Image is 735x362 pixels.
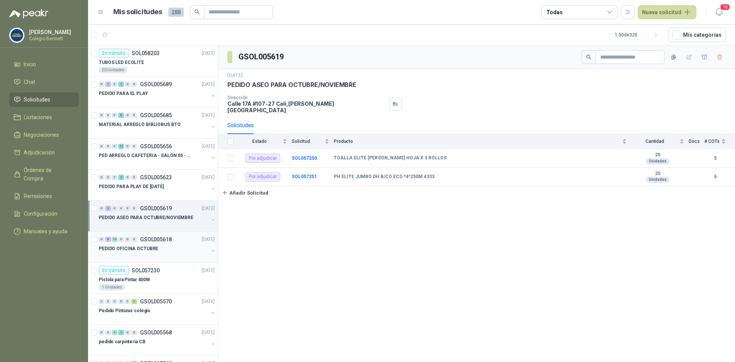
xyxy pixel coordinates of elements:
div: En tránsito [99,49,129,58]
div: 0 [131,237,137,242]
span: Solicitudes [24,95,50,104]
p: Colegio Bennett [29,36,77,41]
div: 3 [131,299,137,304]
div: 0 [125,175,131,180]
div: 0 [105,330,111,335]
p: MATERIAL ARREGLO BIBLIOBUS BTO [99,121,180,128]
div: 0 [131,113,137,118]
div: 20 Unidades [99,67,127,73]
div: 1 - 50 de 320 [615,29,662,41]
span: Producto [334,139,621,144]
div: 2 [118,175,124,180]
div: 6 [118,113,124,118]
span: Solicitud [292,139,323,144]
p: PED ARREGLO CAFETERIA - SALÓN 05 - MATERIAL CARP. [99,152,194,159]
div: 0 [99,175,105,180]
span: Órdenes de Compra [24,166,72,183]
div: 6 [105,237,111,242]
p: GSOL005619 [140,206,172,211]
th: Producto [334,134,631,149]
p: [DATE] [202,267,215,274]
p: [DATE] [202,50,215,57]
div: 1 [118,82,124,87]
p: PEDIDO PARA PLAY DE [DATE] [99,183,164,190]
span: 288 [168,8,184,17]
div: 0 [112,113,118,118]
div: 0 [112,206,118,211]
p: [DATE] [202,236,215,243]
div: En tránsito [99,266,129,275]
a: Añadir Solicitud [218,186,735,199]
div: 0 [118,206,124,211]
div: 0 [99,82,105,87]
span: search [194,9,200,15]
div: 0 [99,237,105,242]
p: PEDIDO ASEO PARA OCTUBRE/NOVIEMBRE [99,214,193,221]
p: TUBOS LED ECOLITE [99,59,144,66]
b: 25 [631,171,684,177]
p: GSOL005685 [140,113,172,118]
div: 0 [131,82,137,87]
h1: Mis solicitudes [113,7,162,18]
span: Adjudicación [24,148,55,157]
p: [PERSON_NAME] [29,29,77,35]
div: 0 [118,237,124,242]
button: Mís categorías [668,28,726,42]
span: Negociaciones [24,131,59,139]
a: 0 6 10 0 0 0 GSOL005618[DATE] PEDIDO OFICINA OCTUBRE [99,235,216,259]
span: # COTs [704,139,720,144]
p: Pedido Pinturas colegio [99,307,150,314]
p: GSOL005623 [140,175,172,180]
div: 0 [131,175,137,180]
a: Configuración [9,206,79,221]
div: 17 [118,144,124,149]
div: 1 [118,330,124,335]
span: Configuración [24,210,57,218]
th: # COTs [704,134,735,149]
p: GSOL005570 [140,299,172,304]
span: 10 [720,3,730,11]
div: 0 [112,82,118,87]
div: 10 [112,237,118,242]
div: Unidades [646,177,670,183]
a: 0 0 0 0 0 3 GSOL005570[DATE] Pedido Pinturas colegio [99,297,216,321]
a: Chat [9,75,79,89]
a: Adjudicación [9,145,79,160]
p: GSOL005568 [140,330,172,335]
p: Calle 17A #107-27 Cali , [PERSON_NAME][GEOGRAPHIC_DATA] [227,100,386,113]
div: 0 [125,113,131,118]
a: 0 0 0 17 0 0 GSOL005656[DATE] PED ARREGLO CAFETERIA - SALÓN 05 - MATERIAL CARP. [99,142,216,166]
p: [DATE] [202,143,215,150]
a: SOL057250 [292,156,317,161]
a: Remisiones [9,189,79,203]
p: [DATE] [202,329,215,336]
a: Órdenes de Compra [9,163,79,186]
a: Licitaciones [9,110,79,124]
div: 0 [131,144,137,149]
a: Inicio [9,57,79,72]
p: GSOL005656 [140,144,172,149]
button: 10 [712,5,726,19]
div: 0 [105,175,111,180]
th: Docs [689,134,704,149]
div: 4 [112,330,118,335]
div: 0 [99,299,105,304]
div: Unidades [646,158,670,164]
a: 0 2 0 0 0 0 GSOL005619[DATE] PEDIDO ASEO PARA OCTUBRE/NOVIEMBRE [99,204,216,228]
h3: GSOL005619 [238,51,285,63]
a: 0 0 4 1 0 0 GSOL005568[DATE] pedido carpinteria CB [99,328,216,352]
span: Licitaciones [24,113,52,121]
p: GSOL005689 [140,82,172,87]
p: PEDIDO ASEO PARA OCTUBRE/NOVIEMBRE [227,81,356,89]
div: 0 [99,330,105,335]
p: [DATE] [202,112,215,119]
a: 0 0 0 6 0 0 GSOL005685[DATE] MATERIAL ARREGLO BIBLIOBUS BTO [99,111,216,135]
div: 0 [125,237,131,242]
div: 0 [99,144,105,149]
p: pedido carpinteria CB [99,338,145,346]
a: 0 0 0 2 0 0 GSOL005623[DATE] PEDIDO PARA PLAY DE [DATE] [99,173,216,197]
div: 0 [125,82,131,87]
div: 2 [105,206,111,211]
div: 0 [131,330,137,335]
